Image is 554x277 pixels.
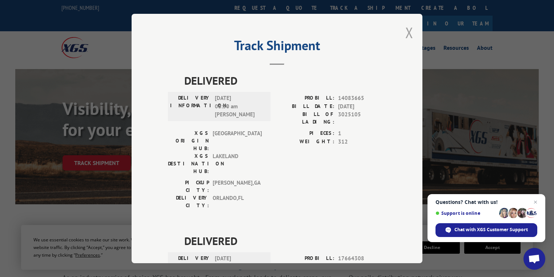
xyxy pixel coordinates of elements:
[168,179,209,194] label: PICKUP CITY:
[338,138,386,146] span: 312
[338,263,386,271] span: [DATE]
[277,254,334,263] label: PROBILL:
[277,138,334,146] label: WEIGHT:
[435,210,497,216] span: Support is online
[338,254,386,263] span: 17664308
[213,179,262,194] span: [PERSON_NAME] , GA
[277,129,334,138] label: PIECES:
[405,23,413,42] button: Close modal
[338,111,386,126] span: 3025105
[338,129,386,138] span: 1
[277,103,334,111] label: BILL DATE:
[338,94,386,103] span: 14083665
[168,152,209,175] label: XGS DESTINATION HUB:
[213,129,262,152] span: [GEOGRAPHIC_DATA]
[523,248,545,270] div: Open chat
[277,263,334,271] label: BILL DATE:
[170,94,211,119] label: DELIVERY INFORMATION:
[338,103,386,111] span: [DATE]
[213,194,262,209] span: ORLANDO , FL
[454,226,528,233] span: Chat with XGS Customer Support
[168,40,386,54] h2: Track Shipment
[215,94,264,119] span: [DATE] 08:30 am [PERSON_NAME]
[168,194,209,209] label: DELIVERY CITY:
[213,152,262,175] span: LAKELAND
[435,199,537,205] span: Questions? Chat with us!
[277,111,334,126] label: BILL OF LADING:
[184,233,386,249] span: DELIVERED
[531,198,540,206] span: Close chat
[168,129,209,152] label: XGS ORIGIN HUB:
[435,223,537,237] div: Chat with XGS Customer Support
[277,94,334,103] label: PROBILL:
[184,72,386,89] span: DELIVERED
